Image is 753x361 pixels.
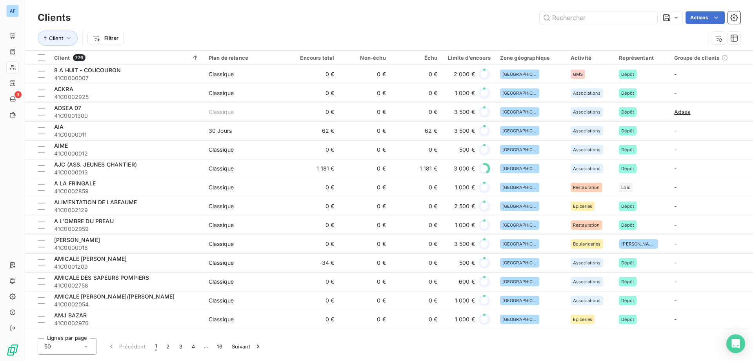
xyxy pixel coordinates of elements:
span: 50 [44,343,51,350]
input: Rechercher [540,11,657,24]
span: 1 000 € [455,221,475,229]
span: Dépôt [621,317,634,322]
td: 0 € [391,140,442,159]
span: Dépôt [621,204,634,209]
td: 0 € [339,253,390,272]
div: Classique [209,183,234,191]
span: - [674,240,677,247]
td: 0 € [391,329,442,348]
button: 2 [162,338,174,355]
div: Classique [209,89,234,97]
td: 0 € [391,310,442,329]
span: 41C0002129 [54,206,199,214]
td: 0 € [391,103,442,121]
td: 0 € [391,272,442,291]
span: Dépôt [621,147,634,152]
td: 0 € [339,103,390,121]
span: 8 A HUIT - COUCOURON [54,67,121,73]
span: AMJ BAZAR [54,312,87,319]
td: 0 € [287,140,339,159]
span: 41C0000013 [54,169,199,176]
td: 0 € [391,291,442,310]
span: AIA [54,123,64,130]
div: Classique [209,278,234,286]
button: Actions [686,11,725,24]
div: Non-échu [344,55,386,61]
span: 41C0002758 [54,282,199,290]
span: AMICALE DES SAPEURS POMPIERS [54,274,149,281]
span: Associations [573,110,601,114]
span: [GEOGRAPHIC_DATA] [502,298,537,303]
span: - [674,259,677,266]
td: 0 € [339,140,390,159]
td: 0 € [287,178,339,197]
span: 3 000 € [454,165,475,172]
span: Dépôt [621,223,634,227]
span: [GEOGRAPHIC_DATA] [502,166,537,171]
td: 0 € [287,291,339,310]
td: 0 € [339,197,390,216]
span: GMS [573,72,583,77]
span: 41C0000011 [54,131,199,139]
span: 1 [155,343,157,350]
span: [GEOGRAPHIC_DATA] [502,242,537,246]
span: Restauration [573,223,600,227]
span: Dépôt [621,260,634,265]
span: [GEOGRAPHIC_DATA] [502,260,537,265]
span: Associations [573,260,601,265]
td: 0 € [287,103,339,121]
td: 0 € [339,235,390,253]
span: 1 000 € [455,315,475,323]
span: 2 000 € [454,70,475,78]
div: Classique [209,315,234,323]
span: 1 000 € [455,297,475,304]
td: 0 € [287,84,339,103]
span: 41C0001209 [54,263,199,271]
span: - [674,184,677,191]
div: 30 Jours [209,127,232,135]
span: [GEOGRAPHIC_DATA] [502,317,537,322]
td: 0 € [391,235,442,253]
td: 0 € [339,121,390,140]
td: 0 € [287,272,339,291]
span: AIME [54,142,68,149]
span: 3 [15,91,22,98]
span: 500 € [459,259,475,267]
td: 0 € [339,216,390,235]
button: Filtrer [87,32,124,44]
span: Epiceries [573,204,592,209]
span: Associations [573,298,601,303]
div: Classique [209,240,234,248]
span: [GEOGRAPHIC_DATA] [502,147,537,152]
span: [GEOGRAPHIC_DATA] [502,91,537,95]
span: 1 000 € [455,89,475,97]
h3: Clients [38,11,71,25]
span: [PERSON_NAME] [621,242,656,246]
div: Limite d’encours [447,55,491,61]
span: [GEOGRAPHIC_DATA] [502,279,537,284]
span: … [200,340,212,353]
span: 41C0002859 [54,187,199,195]
div: Classique [209,202,234,210]
span: [GEOGRAPHIC_DATA] [502,185,537,190]
div: AF [6,5,19,17]
td: 0 € [391,253,442,272]
td: 0 € [287,216,339,235]
span: 41C0000016 [54,244,199,252]
span: 3 500 € [454,127,475,135]
span: Client [49,35,63,41]
button: Précédent [103,338,150,355]
td: 0 € [339,84,390,103]
td: 0 € [287,310,339,329]
span: AMICALE [PERSON_NAME]/[PERSON_NAME] [54,293,175,300]
span: 2 500 € [454,202,475,210]
span: 1 000 € [455,183,475,191]
span: Client [54,55,70,61]
span: Associations [573,279,601,284]
span: - [674,127,677,134]
span: Restauration [573,185,600,190]
div: Classique [209,259,234,267]
td: 62 € [391,121,442,140]
span: Dépôt [621,72,634,77]
span: Boulangeries [573,242,601,246]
